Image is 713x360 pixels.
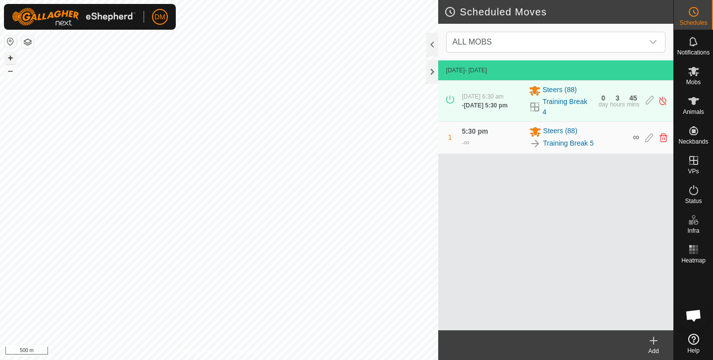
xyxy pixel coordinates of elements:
div: hours [610,102,625,107]
img: Gallagher Logo [12,8,136,26]
a: Contact Us [229,347,258,356]
span: - [DATE] [465,67,487,74]
a: Privacy Policy [180,347,217,356]
img: Turn off schedule move [658,96,667,106]
button: Reset Map [4,36,16,48]
span: Help [687,348,700,354]
span: VPs [688,168,699,174]
div: 0 [602,95,606,102]
a: Training Break 4 [543,97,593,117]
span: ALL MOBS [449,32,643,52]
span: 1 [448,133,452,141]
a: Training Break 5 [543,138,594,149]
button: – [4,65,16,77]
a: Open chat [679,301,709,330]
div: day [599,102,608,107]
span: 5:30 pm [462,127,488,135]
span: ∞ [464,138,469,147]
span: [DATE] 6:30 am [462,93,504,100]
div: 45 [629,95,637,102]
span: Animals [683,109,704,115]
span: Notifications [677,50,710,55]
span: DM [154,12,165,22]
span: [DATE] [446,67,465,74]
div: mins [627,102,639,107]
div: dropdown trigger [643,32,663,52]
span: ∞ [633,132,639,142]
span: Neckbands [678,139,708,145]
div: 3 [615,95,619,102]
span: Steers (88) [543,126,577,138]
div: Add [634,347,673,356]
h2: Scheduled Moves [444,6,673,18]
span: Mobs [686,79,701,85]
span: [DATE] 5:30 pm [464,102,508,109]
span: Infra [687,228,699,234]
img: To [529,138,541,150]
span: Status [685,198,702,204]
div: - [462,101,508,110]
button: Map Layers [22,36,34,48]
span: Heatmap [681,257,706,263]
a: Help [674,330,713,358]
span: ALL MOBS [453,38,492,46]
span: Steers (88) [543,85,577,97]
span: Schedules [679,20,707,26]
div: - [462,137,469,149]
button: + [4,52,16,64]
